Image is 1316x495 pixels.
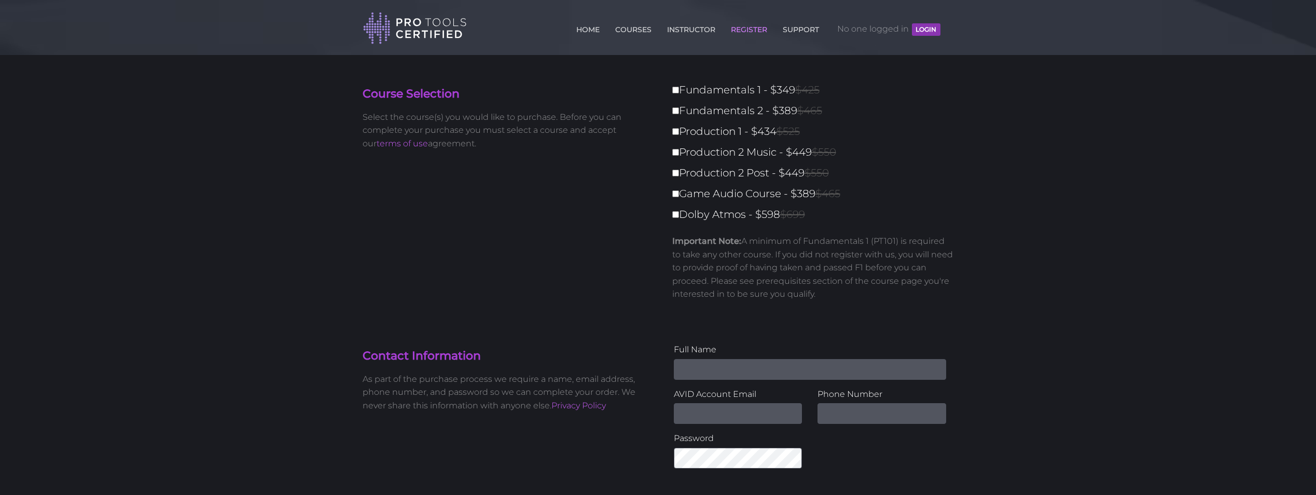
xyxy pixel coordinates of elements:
[672,170,679,176] input: Production 2 Post - $449$550
[672,122,960,141] label: Production 1 - $434
[672,190,679,197] input: Game Audio Course - $389$465
[812,146,836,158] span: $550
[363,348,650,364] h4: Contact Information
[805,167,829,179] span: $550
[613,19,654,36] a: COURSES
[672,211,679,218] input: Dolby Atmos - $598$699
[672,149,679,156] input: Production 2 Music - $449$550
[777,125,800,137] span: $525
[672,107,679,114] input: Fundamentals 2 - $389$465
[363,86,650,102] h4: Course Selection
[674,432,802,445] label: Password
[377,139,428,148] a: terms of use
[363,11,467,45] img: Pro Tools Certified Logo
[672,205,960,224] label: Dolby Atmos - $598
[795,84,820,96] span: $425
[672,164,960,182] label: Production 2 Post - $449
[551,401,606,410] a: Privacy Policy
[837,13,940,45] span: No one logged in
[672,185,960,203] label: Game Audio Course - $389
[674,343,946,356] label: Full Name
[672,87,679,93] input: Fundamentals 1 - $349$425
[574,19,602,36] a: HOME
[674,388,802,401] label: AVID Account Email
[728,19,770,36] a: REGISTER
[672,235,954,301] p: A minimum of Fundamentals 1 (PT101) is required to take any other course. If you did not register...
[818,388,946,401] label: Phone Number
[797,104,822,117] span: $465
[815,187,840,200] span: $465
[672,143,960,161] label: Production 2 Music - $449
[672,128,679,135] input: Production 1 - $434$525
[363,373,650,412] p: As part of the purchase process we require a name, email address, phone number, and password so w...
[664,19,718,36] a: INSTRUCTOR
[780,19,822,36] a: SUPPORT
[672,81,960,99] label: Fundamentals 1 - $349
[780,208,805,221] span: $699
[912,23,940,36] button: LOGIN
[363,111,650,150] p: Select the course(s) you would like to purchase. Before you can complete your purchase you must s...
[672,102,960,120] label: Fundamentals 2 - $389
[672,236,741,246] strong: Important Note:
